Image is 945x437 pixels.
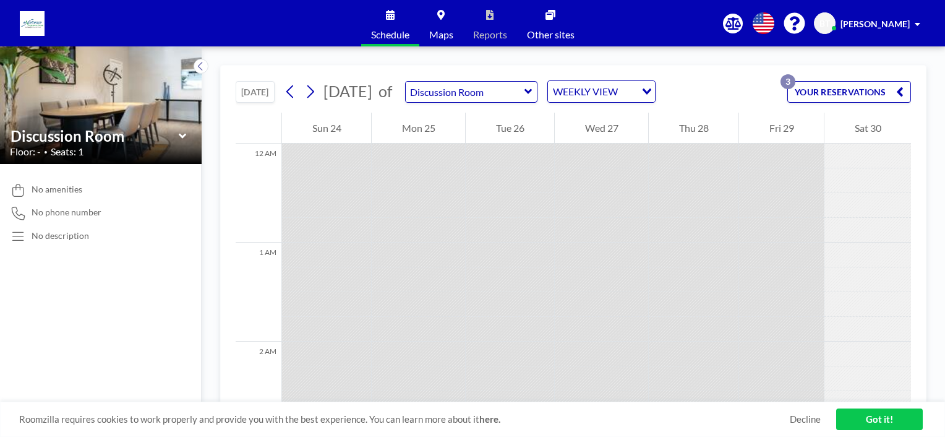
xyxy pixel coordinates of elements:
input: Discussion Room [406,82,524,102]
div: Mon 25 [372,113,465,144]
a: Got it! [836,409,923,430]
div: Search for option [548,81,655,102]
a: Decline [790,413,821,425]
div: Thu 28 [649,113,738,144]
div: No description [32,230,89,241]
span: No phone number [32,207,101,218]
div: Sun 24 [282,113,371,144]
span: No amenities [32,184,82,195]
div: Fri 29 [739,113,824,144]
img: organization-logo [20,11,45,36]
span: BT [819,18,830,29]
span: Reports [473,30,507,40]
p: 3 [780,74,795,89]
div: Sat 30 [824,113,911,144]
span: • [44,148,48,156]
button: [DATE] [236,81,275,103]
input: Discussion Room [11,127,179,145]
div: Tue 26 [466,113,554,144]
span: Seats: 1 [51,145,83,158]
span: Other sites [527,30,575,40]
span: [PERSON_NAME] [840,19,910,29]
span: Schedule [371,30,409,40]
a: here. [479,413,500,425]
div: 1 AM [236,243,281,342]
input: Search for option [622,84,635,100]
div: 12 AM [236,144,281,243]
span: Maps [429,30,453,40]
div: Wed 27 [555,113,648,144]
span: WEEKLY VIEW [550,84,620,100]
span: [DATE] [323,82,372,100]
span: of [378,82,392,101]
button: YOUR RESERVATIONS3 [787,81,911,103]
span: Roomzilla requires cookies to work properly and provide you with the best experience. You can lea... [19,413,790,425]
span: Floor: - [10,145,41,158]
